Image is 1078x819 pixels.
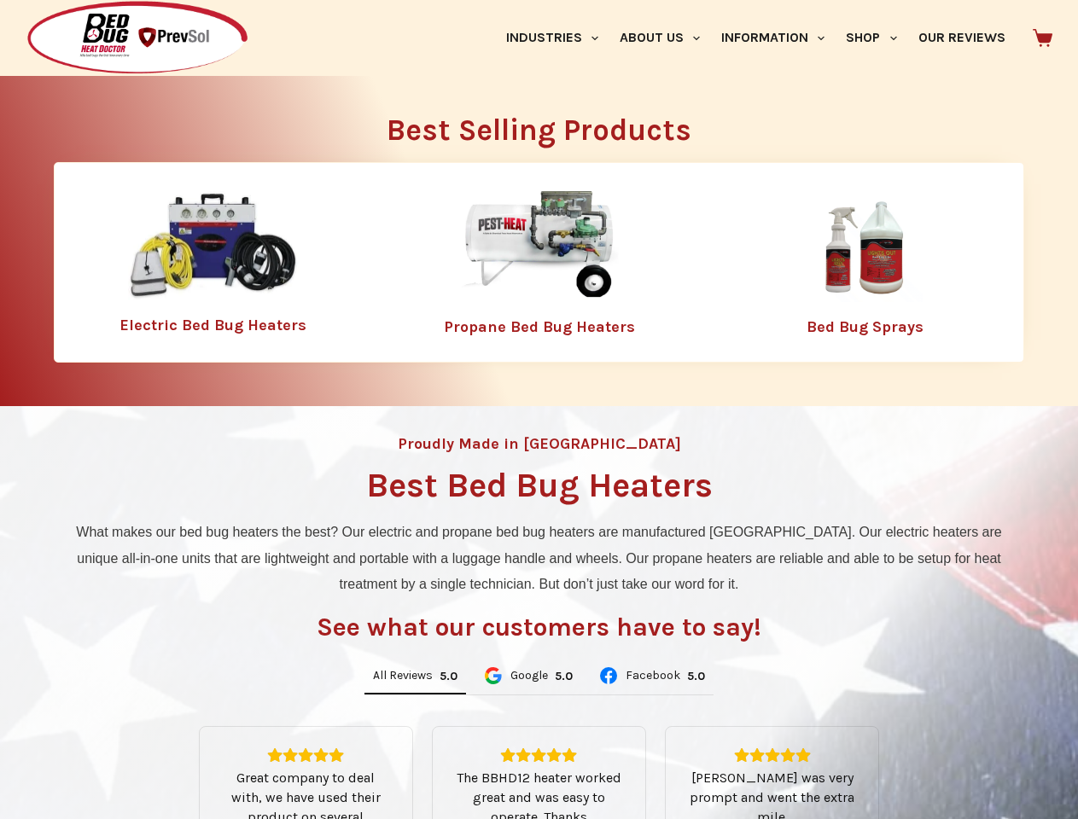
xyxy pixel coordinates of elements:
[398,436,681,451] h4: Proudly Made in [GEOGRAPHIC_DATA]
[54,115,1024,145] h2: Best Selling Products
[687,669,705,683] div: Rating: 5.0 out of 5
[686,747,858,763] div: Rating: 5.0 out of 5
[317,614,761,640] h3: See what our customers have to say!
[366,468,713,502] h1: Best Bed Bug Heaters
[373,670,433,682] span: All Reviews
[453,747,625,763] div: Rating: 5.0 out of 5
[510,670,548,682] span: Google
[119,316,306,334] a: Electric Bed Bug Heaters
[687,669,705,683] div: 5.0
[62,520,1016,597] p: What makes our bed bug heaters the best? Our electric and propane bed bug heaters are manufacture...
[440,669,457,683] div: 5.0
[555,669,573,683] div: 5.0
[626,670,680,682] span: Facebook
[440,669,457,683] div: Rating: 5.0 out of 5
[807,317,924,336] a: Bed Bug Sprays
[555,669,573,683] div: Rating: 5.0 out of 5
[14,7,65,58] button: Open LiveChat chat widget
[444,317,635,336] a: Propane Bed Bug Heaters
